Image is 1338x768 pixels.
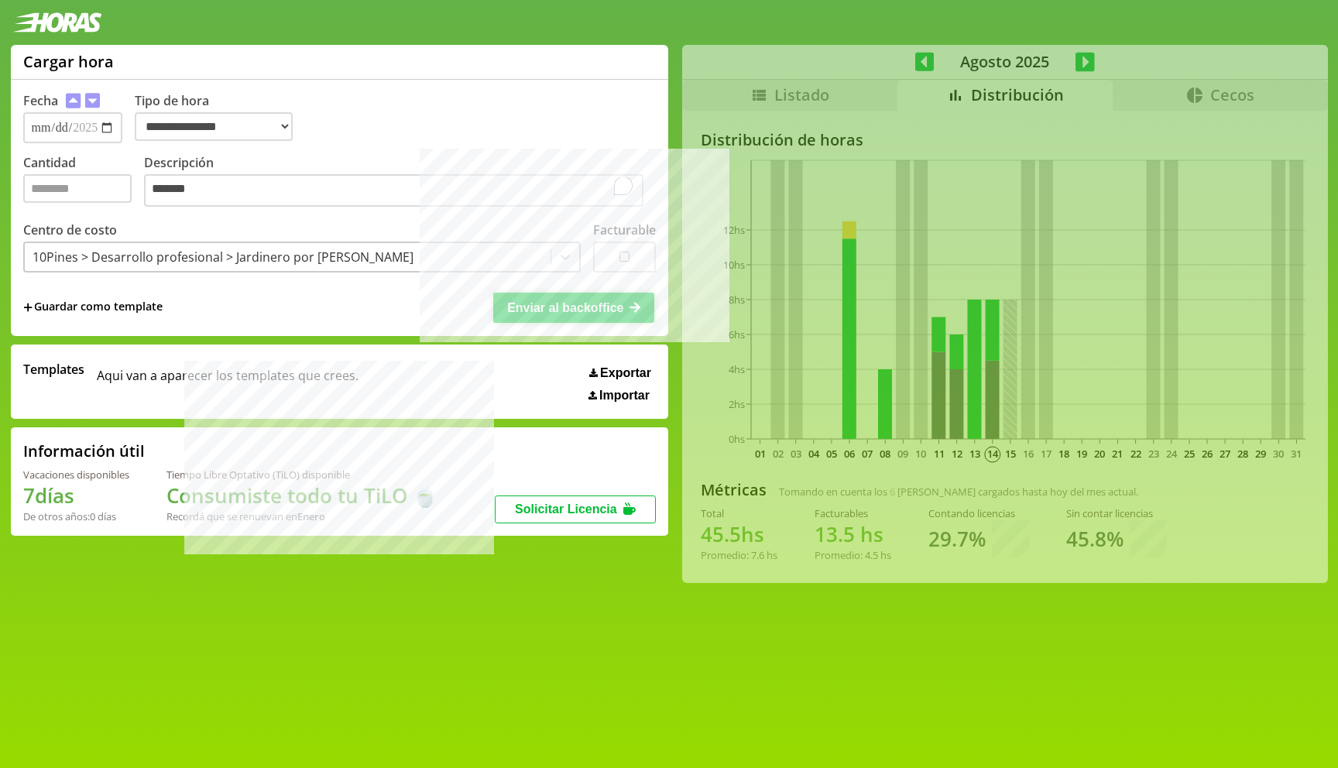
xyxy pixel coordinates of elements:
button: Exportar [585,365,656,381]
span: + [23,299,33,316]
h1: Consumiste todo tu TiLO 🍵 [166,482,437,509]
div: Tiempo Libre Optativo (TiLO) disponible [166,468,437,482]
button: Solicitar Licencia [495,495,656,523]
input: Cantidad [23,174,132,203]
span: Exportar [600,366,651,380]
label: Facturable [593,221,656,238]
label: Fecha [23,92,58,109]
h1: Cargar hora [23,51,114,72]
select: Tipo de hora [135,112,293,141]
div: Recordá que se renuevan en [166,509,437,523]
div: Vacaciones disponibles [23,468,129,482]
span: Templates [23,361,84,378]
span: Solicitar Licencia [515,502,617,516]
div: 10Pines > Desarrollo profesional > Jardinero por [PERSON_NAME] [33,249,413,266]
h1: 7 días [23,482,129,509]
label: Cantidad [23,154,144,211]
label: Descripción [144,154,656,211]
span: Enviar al backoffice [507,301,623,314]
textarea: To enrich screen reader interactions, please activate Accessibility in Grammarly extension settings [144,174,643,207]
h2: Información útil [23,441,145,461]
span: Aqui van a aparecer los templates que crees. [97,361,359,403]
label: Centro de costo [23,221,117,238]
img: logotipo [12,12,102,33]
b: Enero [297,509,325,523]
span: Importar [599,389,650,403]
label: Tipo de hora [135,92,305,143]
button: Enviar al backoffice [493,293,654,322]
span: +Guardar como template [23,299,163,316]
div: De otros años: 0 días [23,509,129,523]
